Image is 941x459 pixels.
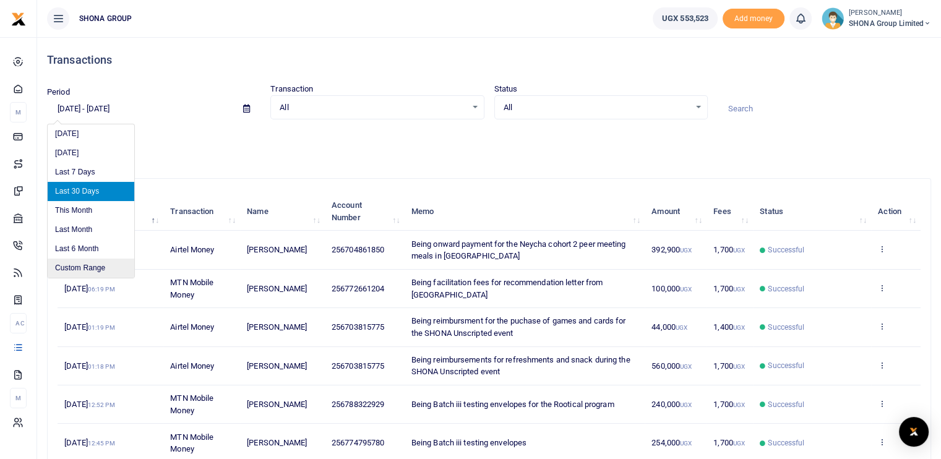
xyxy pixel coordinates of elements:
li: Last 7 Days [48,163,134,182]
span: MTN Mobile Money [170,278,213,299]
span: 44,000 [651,322,687,332]
small: UGX [676,324,687,331]
span: MTN Mobile Money [170,393,213,415]
span: 256788322929 [332,400,384,409]
span: Being facilitation fees for recommendation letter from [GEOGRAPHIC_DATA] [411,278,603,299]
a: UGX 553,523 [653,7,718,30]
small: UGX [680,247,692,254]
span: 392,900 [651,245,692,254]
div: Open Intercom Messenger [899,417,929,447]
li: This Month [48,201,134,220]
span: 1,700 [713,438,745,447]
span: [DATE] [64,284,114,293]
li: Custom Range [48,259,134,278]
li: Last 6 Month [48,239,134,259]
small: UGX [733,324,745,331]
span: All [280,101,466,114]
li: M [10,102,27,122]
th: Transaction: activate to sort column ascending [163,192,240,231]
small: 12:45 PM [88,440,115,447]
span: Successful [768,283,804,294]
span: 100,000 [651,284,692,293]
span: [PERSON_NAME] [247,245,307,254]
span: [PERSON_NAME] [247,400,307,409]
th: Memo: activate to sort column ascending [405,192,645,231]
span: 256772661204 [332,284,384,293]
span: 256703815775 [332,361,384,371]
span: Airtel Money [170,322,214,332]
p: Download [47,134,931,147]
span: 1,700 [713,400,745,409]
small: UGX [733,440,745,447]
span: Being Batch iii testing envelopes for the Rootical program [411,400,614,409]
li: Last 30 Days [48,182,134,201]
th: Amount: activate to sort column ascending [645,192,707,231]
small: UGX [733,401,745,408]
span: Being onward payment for the Neycha cohort 2 peer meeting meals in [GEOGRAPHIC_DATA] [411,239,626,261]
th: Fees: activate to sort column ascending [707,192,753,231]
span: [DATE] [64,438,114,447]
span: Successful [768,437,804,448]
small: UGX [680,440,692,447]
span: [PERSON_NAME] [247,438,307,447]
li: Last Month [48,220,134,239]
span: [PERSON_NAME] [247,284,307,293]
small: 06:19 PM [88,286,115,293]
li: Toup your wallet [723,9,784,29]
span: [PERSON_NAME] [247,322,307,332]
span: Being Batch iii testing envelopes [411,438,526,447]
span: Successful [768,360,804,371]
li: Ac [10,313,27,333]
span: [DATE] [64,400,114,409]
span: Airtel Money [170,361,214,371]
label: Transaction [270,83,313,95]
h4: Transactions [47,53,931,67]
span: SHONA GROUP [74,13,137,24]
span: 1,400 [713,322,745,332]
li: M [10,388,27,408]
img: profile-user [822,7,844,30]
span: 254,000 [651,438,692,447]
small: UGX [680,286,692,293]
th: Status: activate to sort column ascending [753,192,871,231]
small: [PERSON_NAME] [849,8,931,19]
span: 256774795780 [332,438,384,447]
label: Status [494,83,518,95]
a: profile-user [PERSON_NAME] SHONA Group Limited [822,7,931,30]
span: 1,700 [713,245,745,254]
span: 1,700 [713,284,745,293]
span: Airtel Money [170,245,214,254]
span: [PERSON_NAME] [247,361,307,371]
span: Successful [768,244,804,255]
span: Add money [723,9,784,29]
span: [DATE] [64,361,114,371]
label: Period [47,86,70,98]
span: 240,000 [651,400,692,409]
th: Action: activate to sort column ascending [871,192,921,231]
span: Successful [768,399,804,410]
small: UGX [733,286,745,293]
input: Search [718,98,931,119]
span: 256703815775 [332,322,384,332]
span: 560,000 [651,361,692,371]
span: All [504,101,690,114]
span: UGX 553,523 [662,12,708,25]
small: UGX [733,247,745,254]
small: UGX [733,363,745,370]
span: Being reimbursment for the puchase of games and cards for the SHONA Unscripted event [411,316,626,338]
th: Account Number: activate to sort column ascending [325,192,405,231]
span: Being reimbursements for refreshments and snack during the SHONA Unscripted event [411,355,630,377]
input: select period [47,98,233,119]
a: logo-small logo-large logo-large [11,14,26,23]
span: 256704861850 [332,245,384,254]
th: Name: activate to sort column ascending [240,192,325,231]
a: Add money [723,13,784,22]
li: Wallet ballance [648,7,723,30]
small: 01:19 PM [88,324,115,331]
li: [DATE] [48,124,134,144]
li: [DATE] [48,144,134,163]
span: SHONA Group Limited [849,18,931,29]
span: Successful [768,322,804,333]
small: 01:18 PM [88,363,115,370]
small: UGX [680,363,692,370]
